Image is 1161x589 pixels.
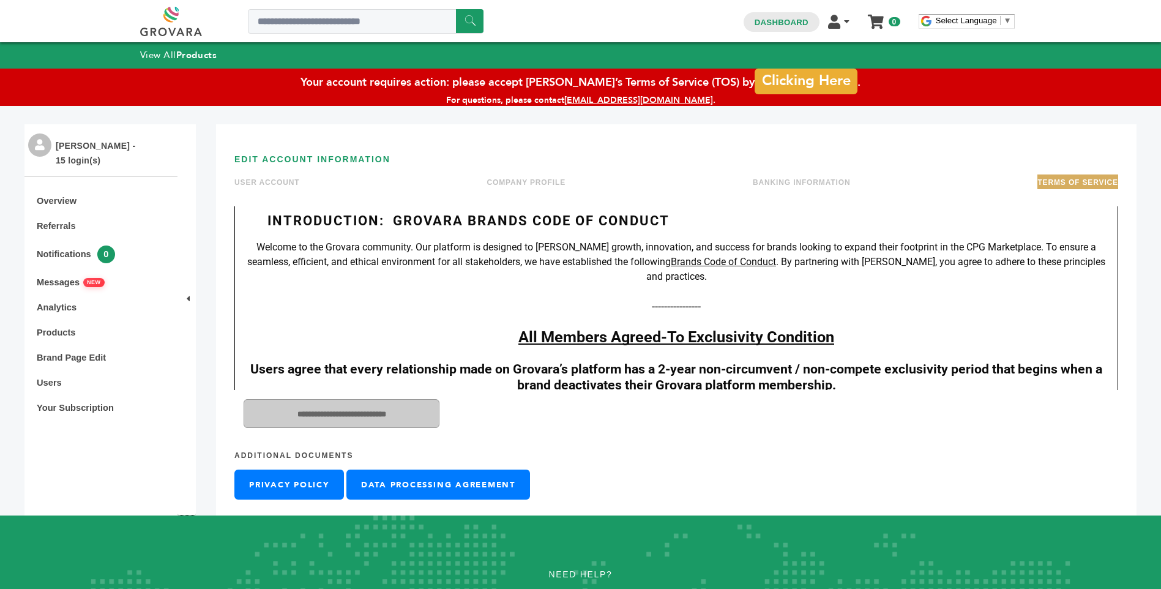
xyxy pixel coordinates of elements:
[247,241,1096,268] span: Welcome to the Grovara community. Our platform is designed to [PERSON_NAME] growth, innovation, a...
[753,178,850,187] a: BANKING INFORMATION
[37,277,105,287] a: MessagesNEW
[234,178,300,187] a: USER ACCOUNT
[28,133,51,157] img: profile.png
[234,140,1118,174] h3: EDIT ACCOUNT INFORMATION
[755,66,857,92] a: Clicking Here
[56,138,138,168] li: [PERSON_NAME] - 15 login(s)
[37,353,106,362] a: Brand Page Edit
[646,256,1106,282] span: . By partnering with [PERSON_NAME], you agree to adhere to these principles and practices.
[37,249,115,259] a: Notifications0
[346,470,530,500] a: Data Processing Agreement
[652,300,701,313] span: ----------------
[1037,178,1118,187] a: TERMS OF SERVICE
[234,470,344,500] a: Privacy Policy
[889,17,900,26] span: 0
[869,11,883,24] a: My Cart
[671,256,776,268] span: Brands Code of Conduct
[37,328,76,337] a: Products
[936,16,997,25] span: Select Language
[37,196,77,206] a: Overview
[248,9,483,34] input: Search a product or brand...
[140,49,217,61] a: View AllProducts
[37,302,77,312] a: Analytics
[1000,16,1001,25] span: ​
[936,16,1012,25] a: Select Language​
[518,328,834,346] span: All Members Agreed-To Exclusivity Condition
[37,378,62,388] a: Users
[564,94,713,106] a: [EMAIL_ADDRESS][DOMAIN_NAME]
[83,278,105,288] span: NEW
[267,213,670,228] span: Introduction: Grovara Brands Code of Conduct
[755,18,808,27] a: Dashboard
[97,246,115,263] span: 0
[37,403,114,413] a: Your Subscription
[37,221,76,231] a: Referrals
[176,49,217,61] strong: Products
[234,440,1118,469] h4: Additional Documents
[487,178,566,187] a: COMPANY PROFILE
[58,565,1103,583] p: Need Help?
[1004,16,1012,25] span: ▼
[250,361,1102,392] span: Users agree that every relationship made on Grovara’s platform has a 2-year non-circumvent / non-...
